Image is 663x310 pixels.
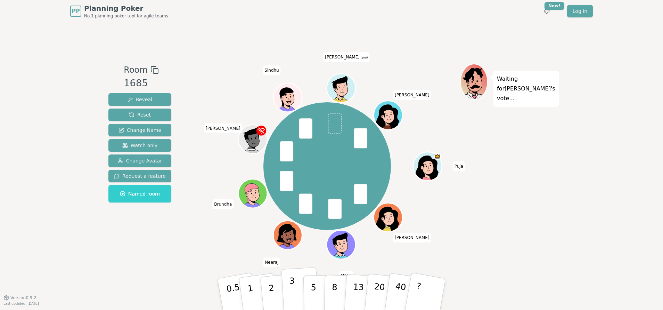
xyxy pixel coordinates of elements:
span: Version 0.9.2 [10,295,36,301]
span: Click to change your name [212,199,234,209]
span: Room [124,64,147,76]
span: Reset [129,111,151,118]
span: Request a feature [114,173,166,180]
span: Planning Poker [84,3,168,13]
span: Click to change your name [393,90,431,100]
span: Click to change your name [393,232,431,242]
span: Watch only [122,142,158,149]
p: Waiting for [PERSON_NAME] 's vote... [497,74,555,103]
button: Change Avatar [108,154,171,167]
a: PPPlanning PokerNo.1 planning poker tool for agile teams [70,3,168,19]
button: Change Name [108,124,171,136]
button: Request a feature [108,170,171,182]
button: Reveal [108,93,171,106]
span: Click to change your name [323,52,369,62]
span: Click to change your name [339,271,353,280]
button: Watch only [108,139,171,152]
span: No.1 planning poker tool for agile teams [84,13,168,19]
div: 1685 [124,76,158,90]
span: Change Name [118,127,161,134]
button: Click to change your avatar [327,74,354,102]
span: Puja is the host [434,153,441,160]
span: Click to change your name [263,257,280,267]
span: Click to change your name [453,161,465,171]
button: Version0.9.2 [3,295,36,301]
a: Log in [567,5,593,17]
span: Click to change your name [263,65,280,75]
button: Reset [108,109,171,121]
span: Reveal [128,96,152,103]
button: New! [541,5,553,17]
span: Named room [120,190,160,197]
button: Named room [108,185,171,202]
span: (you) [360,56,368,59]
span: PP [72,7,80,15]
div: New! [545,2,564,10]
span: Change Avatar [118,157,162,164]
span: Last updated: [DATE] [3,302,39,305]
span: Click to change your name [204,123,242,133]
